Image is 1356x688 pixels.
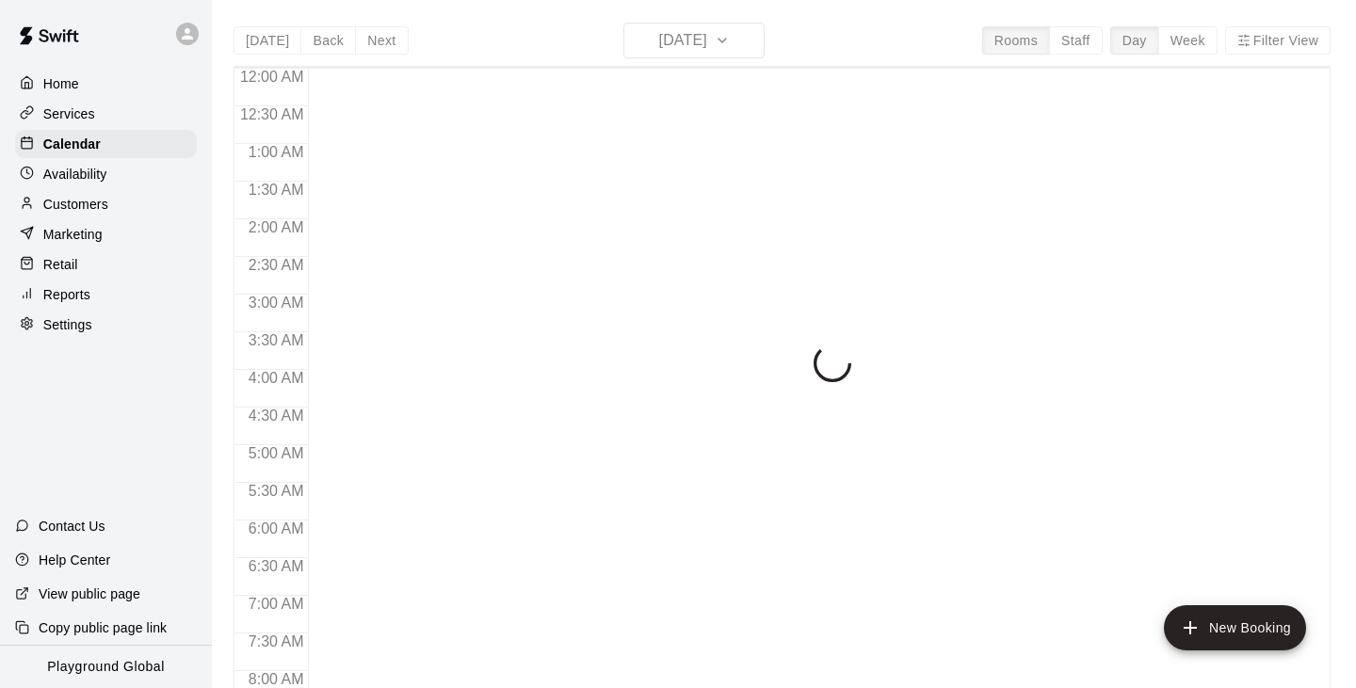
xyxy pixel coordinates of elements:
[15,250,197,279] a: Retail
[244,332,309,348] span: 3:30 AM
[244,671,309,687] span: 8:00 AM
[244,633,309,649] span: 7:30 AM
[43,74,79,93] p: Home
[244,558,309,574] span: 6:30 AM
[15,220,197,248] a: Marketing
[244,445,309,461] span: 5:00 AM
[244,408,309,424] span: 4:30 AM
[43,135,101,153] p: Calendar
[15,280,197,309] a: Reports
[15,130,197,158] a: Calendar
[15,100,197,128] a: Services
[43,315,92,334] p: Settings
[244,520,309,536] span: 6:00 AM
[244,596,309,612] span: 7:00 AM
[15,190,197,218] a: Customers
[15,311,197,339] a: Settings
[43,225,103,244] p: Marketing
[244,219,309,235] span: 2:00 AM
[244,483,309,499] span: 5:30 AM
[43,104,95,123] p: Services
[47,657,165,677] p: Playground Global
[15,70,197,98] a: Home
[43,285,90,304] p: Reports
[244,182,309,198] span: 1:30 AM
[235,106,309,122] span: 12:30 AM
[244,257,309,273] span: 2:30 AM
[15,160,197,188] a: Availability
[39,551,110,569] p: Help Center
[244,295,309,311] span: 3:00 AM
[39,584,140,603] p: View public page
[244,144,309,160] span: 1:00 AM
[43,255,78,274] p: Retail
[39,517,105,536] p: Contact Us
[43,195,108,214] p: Customers
[43,165,107,184] p: Availability
[1164,605,1306,650] button: add
[235,69,309,85] span: 12:00 AM
[244,370,309,386] span: 4:00 AM
[39,618,167,637] p: Copy public page link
